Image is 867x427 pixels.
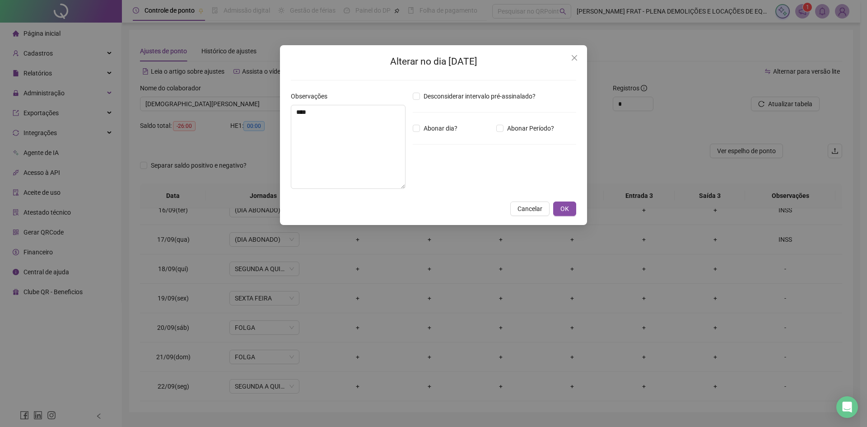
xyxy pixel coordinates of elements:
[517,204,542,214] span: Cancelar
[420,91,539,101] span: Desconsiderar intervalo pré-assinalado?
[567,51,582,65] button: Close
[553,202,576,216] button: OK
[503,123,558,133] span: Abonar Período?
[291,54,576,69] h2: Alterar no dia [DATE]
[510,202,550,216] button: Cancelar
[571,54,578,61] span: close
[420,123,461,133] span: Abonar dia?
[560,204,569,214] span: OK
[291,91,333,101] label: Observações
[836,396,858,418] div: Open Intercom Messenger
